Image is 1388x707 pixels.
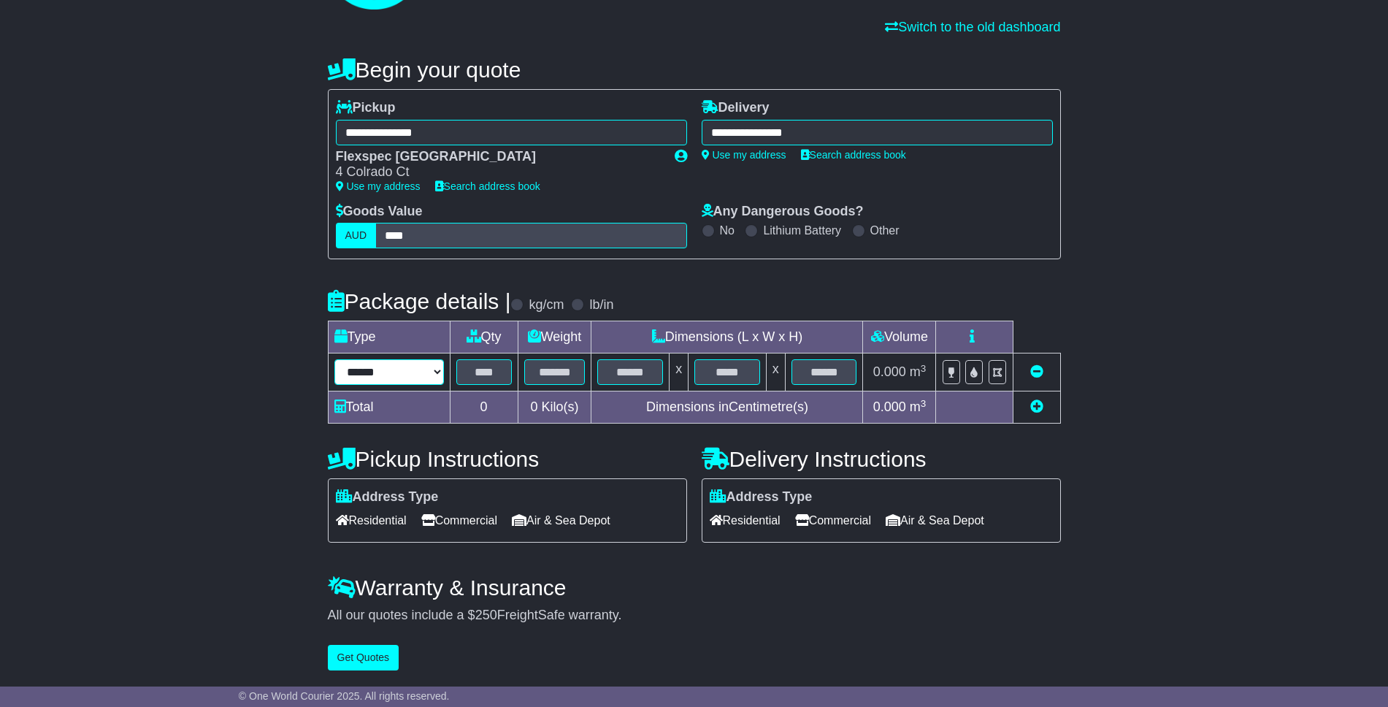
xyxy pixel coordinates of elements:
h4: Begin your quote [328,58,1061,82]
span: Air & Sea Depot [886,509,984,532]
td: Dimensions in Centimetre(s) [591,391,863,424]
div: Domain Overview [58,86,131,96]
label: No [720,223,735,237]
td: x [766,353,785,391]
td: Weight [518,321,591,353]
a: Add new item [1030,400,1043,414]
div: 4 Colrado Ct [336,164,660,180]
label: Pickup [336,100,396,116]
span: 0.000 [873,364,906,379]
td: Type [328,321,450,353]
label: Address Type [710,489,813,505]
td: Kilo(s) [518,391,591,424]
span: Residential [336,509,407,532]
a: Switch to the old dashboard [885,20,1060,34]
td: Volume [863,321,936,353]
td: x [670,353,689,391]
img: website_grey.svg [23,38,35,50]
a: Use my address [336,180,421,192]
h4: Pickup Instructions [328,447,687,471]
a: Search address book [435,180,540,192]
span: Residential [710,509,781,532]
img: logo_orange.svg [23,23,35,35]
div: Domain: [DOMAIN_NAME] [38,38,161,50]
label: Address Type [336,489,439,505]
label: Lithium Battery [763,223,841,237]
span: m [910,364,927,379]
td: Qty [450,321,518,353]
label: Delivery [702,100,770,116]
span: Commercial [795,509,871,532]
label: AUD [336,223,377,248]
div: Keywords by Traffic [164,86,241,96]
button: Get Quotes [328,645,399,670]
div: v 4.0.24 [41,23,72,35]
a: Remove this item [1030,364,1043,379]
label: Goods Value [336,204,423,220]
span: 250 [475,608,497,622]
a: Use my address [702,149,786,161]
img: tab_keywords_by_traffic_grey.svg [147,85,159,96]
sup: 3 [921,398,927,409]
div: All our quotes include a $ FreightSafe warranty. [328,608,1061,624]
label: Any Dangerous Goods? [702,204,864,220]
div: Flexspec [GEOGRAPHIC_DATA] [336,149,660,165]
td: 0 [450,391,518,424]
h4: Delivery Instructions [702,447,1061,471]
label: Other [870,223,900,237]
span: Air & Sea Depot [512,509,610,532]
label: lb/in [589,297,613,313]
a: Search address book [801,149,906,161]
h4: Package details | [328,289,511,313]
td: Dimensions (L x W x H) [591,321,863,353]
sup: 3 [921,363,927,374]
h4: Warranty & Insurance [328,576,1061,600]
span: Commercial [421,509,497,532]
span: © One World Courier 2025. All rights reserved. [239,690,450,702]
span: 0 [530,400,537,414]
span: m [910,400,927,414]
td: Total [328,391,450,424]
img: tab_domain_overview_orange.svg [42,85,54,96]
label: kg/cm [529,297,564,313]
span: 0.000 [873,400,906,414]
